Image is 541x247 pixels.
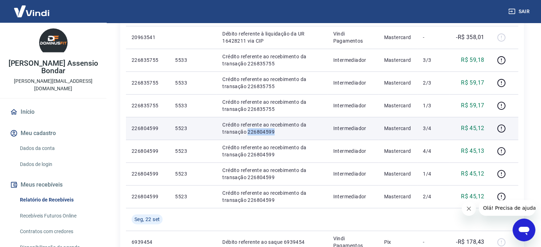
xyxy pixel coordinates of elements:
[423,193,444,200] p: 2/4
[333,147,372,155] p: Intermediador
[507,5,532,18] button: Sair
[384,170,412,177] p: Mastercard
[333,102,372,109] p: Intermediador
[134,216,160,223] span: Seg, 22 set
[461,56,484,64] p: R$ 59,18
[175,125,211,132] p: 5523
[456,33,484,42] p: -R$ 358,01
[384,57,412,64] p: Mastercard
[6,60,101,75] p: [PERSON_NAME] Assensio Bondar
[132,79,164,86] p: 226835755
[132,34,164,41] p: 20963541
[423,79,444,86] p: 2/3
[132,57,164,64] p: 226835755
[39,28,68,57] img: 1e3315d9-667f-42a0-af25-5a58326e8763.jpeg
[9,104,98,120] a: Início
[222,53,322,67] p: Crédito referente ao recebimento da transação 226835755
[132,193,164,200] p: 226804599
[17,157,98,172] a: Dados de login
[513,219,535,241] iframe: Botão para abrir a janela de mensagens
[222,76,322,90] p: Crédito referente ao recebimento da transação 226835755
[333,170,372,177] p: Intermediador
[479,200,535,216] iframe: Mensagem da empresa
[461,147,484,155] p: R$ 45,13
[333,79,372,86] p: Intermediador
[333,30,372,44] p: Vindi Pagamentos
[462,202,476,216] iframe: Fechar mensagem
[9,0,55,22] img: Vindi
[333,57,372,64] p: Intermediador
[222,144,322,158] p: Crédito referente ao recebimento da transação 226804599
[132,238,164,246] p: 6939454
[132,147,164,155] p: 226804599
[9,177,98,193] button: Meus recebíveis
[175,79,211,86] p: 5533
[384,34,412,41] p: Mastercard
[461,124,484,133] p: R$ 45,12
[384,238,412,246] p: Pix
[175,102,211,109] p: 5533
[17,209,98,223] a: Recebíveis Futuros Online
[384,102,412,109] p: Mastercard
[132,102,164,109] p: 226835755
[222,167,322,181] p: Crédito referente ao recebimento da transação 226804599
[6,77,101,92] p: [PERSON_NAME][EMAIL_ADDRESS][DOMAIN_NAME]
[456,238,484,246] p: -R$ 178,43
[17,141,98,156] a: Dados da conta
[132,125,164,132] p: 226804599
[222,238,322,246] p: Débito referente ao saque 6939454
[333,193,372,200] p: Intermediador
[175,147,211,155] p: 5523
[423,34,444,41] p: -
[384,79,412,86] p: Mastercard
[17,224,98,239] a: Contratos com credores
[333,125,372,132] p: Intermediador
[461,79,484,87] p: R$ 59,17
[9,125,98,141] button: Meu cadastro
[175,57,211,64] p: 5533
[423,125,444,132] p: 3/4
[222,121,322,135] p: Crédito referente ao recebimento da transação 226804599
[423,238,444,246] p: -
[222,98,322,113] p: Crédito referente ao recebimento da transação 226835755
[4,5,60,11] span: Olá! Precisa de ajuda?
[384,193,412,200] p: Mastercard
[222,30,322,44] p: Débito referente à liquidação da UR 16428211 via CIP
[175,170,211,177] p: 5523
[17,193,98,207] a: Relatório de Recebíveis
[423,170,444,177] p: 1/4
[132,170,164,177] p: 226804599
[423,57,444,64] p: 3/3
[222,189,322,204] p: Crédito referente ao recebimento da transação 226804599
[384,125,412,132] p: Mastercard
[461,170,484,178] p: R$ 45,12
[175,193,211,200] p: 5523
[384,147,412,155] p: Mastercard
[461,192,484,201] p: R$ 45,12
[423,147,444,155] p: 4/4
[423,102,444,109] p: 1/3
[461,101,484,110] p: R$ 59,17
